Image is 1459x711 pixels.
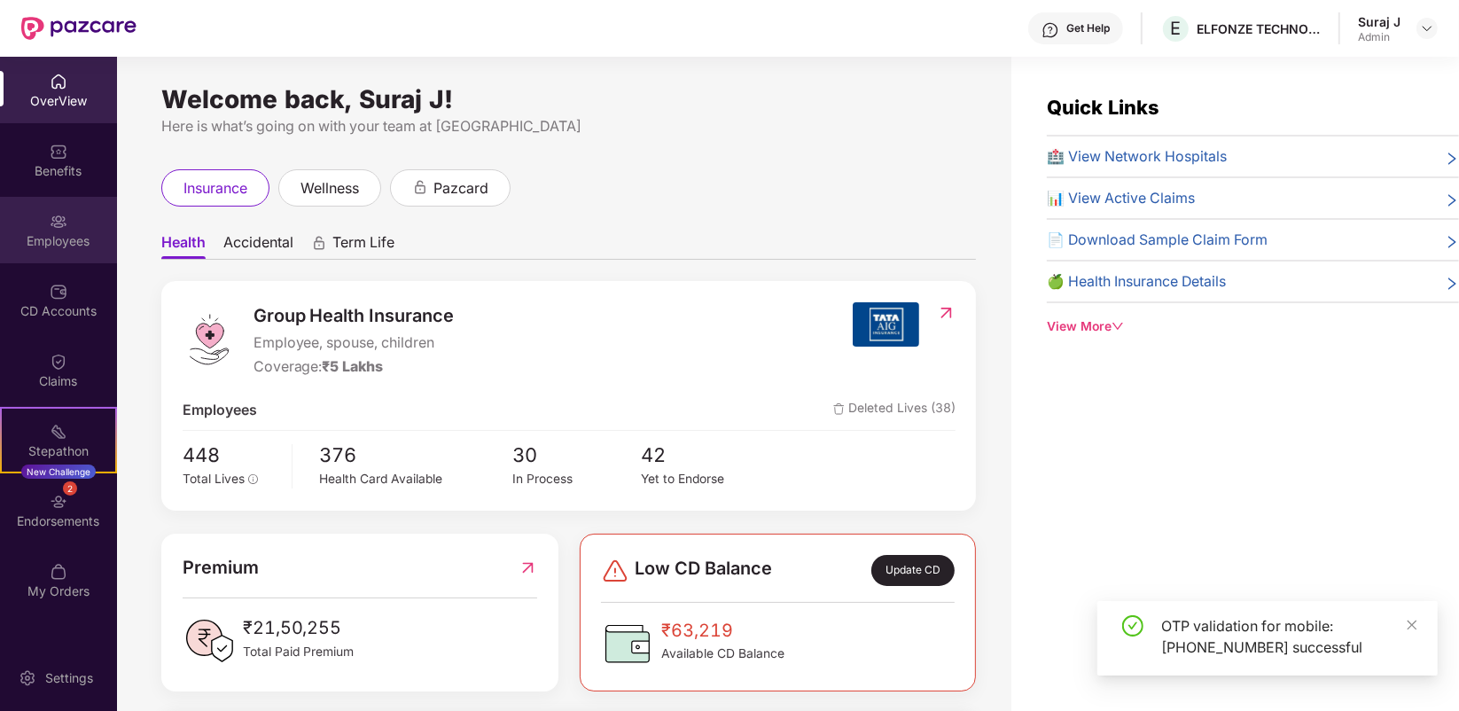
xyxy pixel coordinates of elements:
span: Health [161,233,206,259]
div: Settings [40,669,98,687]
span: 📄 Download Sample Claim Form [1047,229,1268,251]
img: logo [183,313,236,366]
img: svg+xml;base64,PHN2ZyBpZD0iRHJvcGRvd24tMzJ4MzIiIHhtbG5zPSJodHRwOi8vd3d3LnczLm9yZy8yMDAwL3N2ZyIgd2... [1420,21,1434,35]
div: 2 [63,481,77,496]
span: Available CD Balance [661,645,784,664]
img: deleteIcon [833,403,845,415]
span: ₹21,50,255 [243,614,355,642]
span: wellness [300,177,359,199]
span: ₹63,219 [661,617,784,645]
img: svg+xml;base64,PHN2ZyBpZD0iRGFuZ2VyLTMyeDMyIiB4bWxucz0iaHR0cDovL3d3dy53My5vcmcvMjAwMC9zdmciIHdpZH... [601,557,629,585]
div: OTP validation for mobile: [PHONE_NUMBER] successful [1161,615,1416,658]
span: right [1445,232,1459,251]
img: PaidPremiumIcon [183,614,236,668]
span: Premium [183,554,259,582]
div: animation [412,179,428,195]
img: svg+xml;base64,PHN2ZyBpZD0iSGVscC0zMngzMiIgeG1sbnM9Imh0dHA6Ly93d3cudzMub3JnLzIwMDAvc3ZnIiB3aWR0aD... [1042,21,1059,39]
span: Total Paid Premium [243,643,355,662]
span: 🍏 Health Insurance Details [1047,270,1226,293]
div: Admin [1358,30,1400,44]
img: RedirectIcon [937,304,956,322]
span: 448 [183,440,279,470]
img: svg+xml;base64,PHN2ZyBpZD0iTXlfT3JkZXJzIiBkYXRhLW5hbWU9Ik15IE9yZGVycyIgeG1sbnM9Imh0dHA6Ly93d3cudz... [50,563,67,581]
span: 📊 View Active Claims [1047,187,1195,209]
img: CDBalanceIcon [601,617,654,670]
span: right [1445,149,1459,168]
div: Welcome back, Suraj J! [161,92,976,106]
div: View More [1047,317,1459,337]
span: Employee, spouse, children [254,332,455,354]
span: E [1171,18,1182,39]
span: 🏥 View Network Hospitals [1047,145,1227,168]
img: svg+xml;base64,PHN2ZyBpZD0iRW5kb3JzZW1lbnRzIiB4bWxucz0iaHR0cDovL3d3dy53My5vcmcvMjAwMC9zdmciIHdpZH... [50,493,67,511]
span: Term Life [332,233,394,259]
div: Get Help [1066,21,1110,35]
img: svg+xml;base64,PHN2ZyBpZD0iQ0RfQWNjb3VudHMiIGRhdGEtbmFtZT0iQ0QgQWNjb3VudHMiIHhtbG5zPSJodHRwOi8vd3... [50,283,67,301]
img: svg+xml;base64,PHN2ZyBpZD0iQ2xhaW0iIHhtbG5zPSJodHRwOi8vd3d3LnczLm9yZy8yMDAwL3N2ZyIgd2lkdGg9IjIwIi... [50,353,67,371]
img: svg+xml;base64,PHN2ZyBpZD0iU2V0dGluZy0yMHgyMCIgeG1sbnM9Imh0dHA6Ly93d3cudzMub3JnLzIwMDAvc3ZnIiB3aW... [19,669,36,687]
img: New Pazcare Logo [21,17,137,40]
div: ELFONZE TECHNOLOGIES PRIVATE LIMITED [1197,20,1321,37]
span: pazcard [433,177,488,199]
span: Accidental [223,233,293,259]
img: svg+xml;base64,PHN2ZyBpZD0iRW1wbG95ZWVzIiB4bWxucz0iaHR0cDovL3d3dy53My5vcmcvMjAwMC9zdmciIHdpZHRoPS... [50,213,67,230]
div: Update CD [871,555,955,586]
div: New Challenge [21,465,96,479]
span: down [1112,320,1124,332]
span: Employees [183,399,257,421]
span: check-circle [1122,615,1143,637]
div: Here is what’s going on with your team at [GEOGRAPHIC_DATA] [161,115,976,137]
span: Group Health Insurance [254,302,455,330]
span: right [1445,274,1459,293]
img: insurerIcon [853,302,919,347]
span: Quick Links [1047,96,1159,119]
span: 30 [512,440,641,470]
div: Yet to Endorse [641,470,769,489]
span: Deleted Lives (38) [833,399,956,421]
img: svg+xml;base64,PHN2ZyBpZD0iQmVuZWZpdHMiIHhtbG5zPSJodHRwOi8vd3d3LnczLm9yZy8yMDAwL3N2ZyIgd2lkdGg9Ij... [50,143,67,160]
span: ₹5 Lakhs [323,358,384,375]
span: 42 [641,440,769,470]
span: info-circle [248,474,259,485]
div: Stepathon [2,442,115,460]
img: RedirectIcon [519,554,537,582]
img: svg+xml;base64,PHN2ZyBpZD0iSG9tZSIgeG1sbnM9Imh0dHA6Ly93d3cudzMub3JnLzIwMDAvc3ZnIiB3aWR0aD0iMjAiIG... [50,73,67,90]
span: close [1406,619,1418,631]
span: 376 [319,440,512,470]
span: Total Lives [183,472,245,486]
div: Coverage: [254,355,455,378]
div: Health Card Available [319,470,512,489]
span: right [1445,191,1459,209]
div: Suraj J [1358,13,1400,30]
div: In Process [512,470,641,489]
span: Low CD Balance [635,555,772,586]
div: animation [311,235,327,251]
img: svg+xml;base64,PHN2ZyB4bWxucz0iaHR0cDovL3d3dy53My5vcmcvMjAwMC9zdmciIHdpZHRoPSIyMSIgaGVpZ2h0PSIyMC... [50,423,67,441]
span: insurance [183,177,247,199]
